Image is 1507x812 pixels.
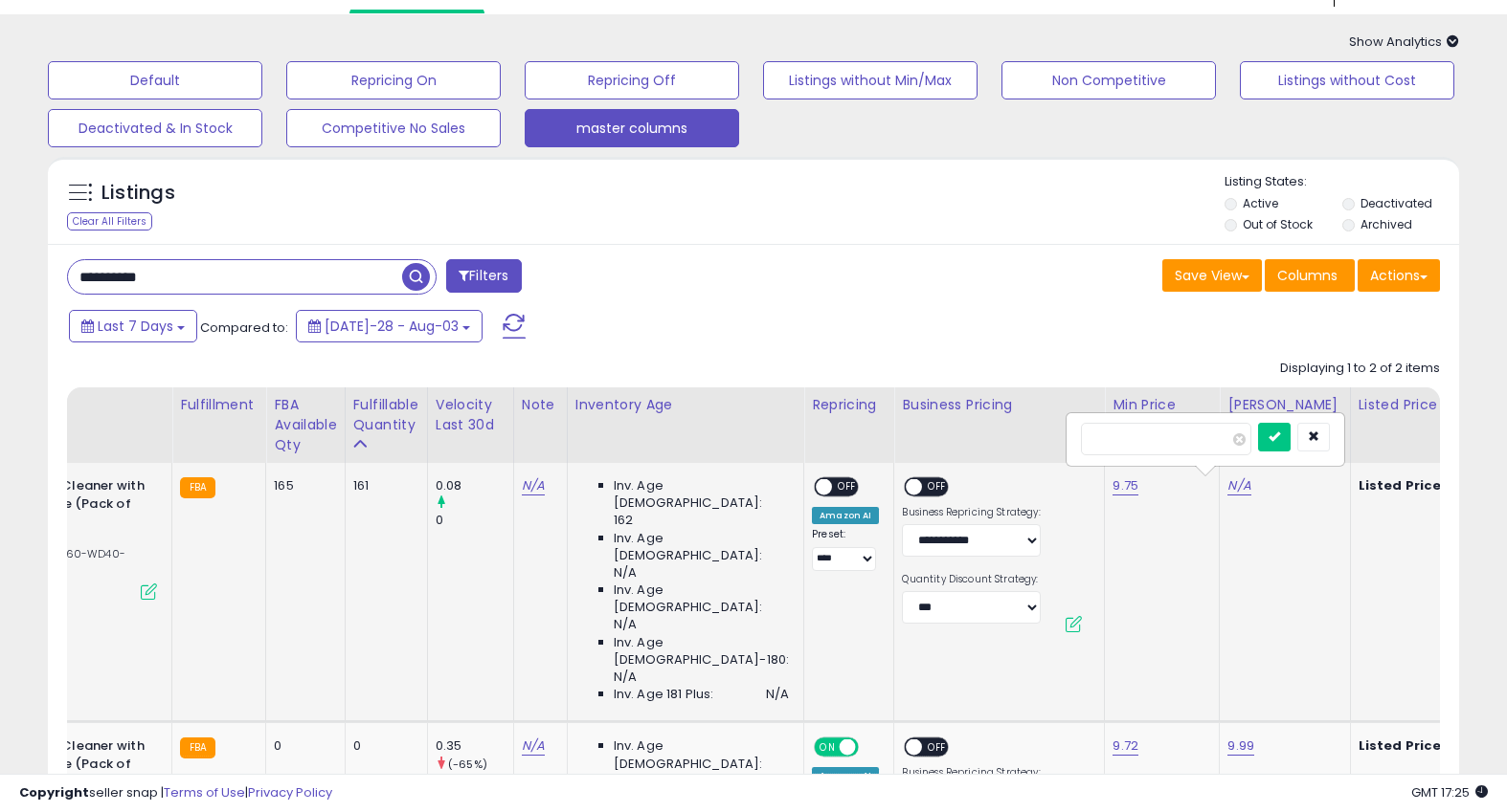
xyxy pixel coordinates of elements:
a: 9.99 [1227,736,1254,756]
b: Listed Price: [1359,476,1446,494]
button: [DATE]-28 - Aug-03 [296,310,483,342]
span: N/A [614,616,637,633]
a: N/A [1227,476,1250,495]
button: Columns [1265,259,1355,292]
b: Listed Price: [1359,736,1446,755]
span: N/A [766,686,789,703]
a: Terms of Use [164,783,245,801]
label: Active [1243,195,1278,211]
a: 9.72 [1113,736,1138,756]
span: Inv. Age [DEMOGRAPHIC_DATA]: [614,582,789,616]
h5: Listings [101,180,175,207]
button: Repricing On [286,61,501,99]
div: Min Price [1113,395,1211,415]
span: Inv. Age [DEMOGRAPHIC_DATA]: [614,477,789,512]
div: FBA Available Qty [274,395,336,455]
span: Compared to: [200,318,288,337]
div: Inventory Age [575,395,796,415]
div: Displaying 1 to 2 of 2 items [1280,360,1440,378]
span: OFF [856,739,887,756]
span: ON [816,739,840,756]
div: Note [522,395,559,415]
a: Privacy Policy [248,783,332,801]
span: OFF [923,739,954,756]
button: Listings without Cost [1240,61,1454,99]
a: N/A [522,476,545,495]
span: Columns [1277,266,1338,285]
div: Velocity Last 30d [436,395,506,435]
p: Listing States: [1225,173,1459,191]
button: Filters [446,259,521,293]
strong: Copyright [19,783,89,801]
span: 162 [614,512,633,529]
div: Preset: [812,528,879,571]
button: Actions [1358,259,1440,292]
button: Last 7 Days [69,310,197,342]
div: Fulfillable Quantity [353,395,419,435]
span: Inv. Age [DEMOGRAPHIC_DATA]: [614,737,789,772]
span: Last 7 Days [98,317,173,336]
span: Inv. Age 181 Plus: [614,686,714,703]
div: 0 [353,737,413,755]
label: Quantity Discount Strategy: [902,573,1041,586]
a: N/A [522,736,545,756]
button: master columns [525,109,739,147]
small: FBA [180,737,215,758]
span: 2025-08-11 17:25 GMT [1411,783,1488,801]
button: Save View [1162,259,1262,292]
div: Amazon AI [812,507,879,524]
label: Out of Stock [1243,216,1313,232]
span: OFF [923,479,954,495]
span: Show Analytics [1349,33,1459,51]
span: Inv. Age [DEMOGRAPHIC_DATA]-180: [614,634,789,669]
div: 161 [353,477,413,494]
label: Archived [1361,216,1412,232]
span: OFF [832,479,863,495]
span: N/A [614,564,637,582]
div: seller snap | | [19,784,332,802]
div: Business Pricing [902,395,1096,415]
div: Fulfillment [180,395,258,415]
label: Deactivated [1361,195,1432,211]
div: Repricing [812,395,886,415]
small: FBA [180,477,215,498]
div: Clear All Filters [67,212,152,230]
div: 0.08 [436,477,513,494]
div: 0 [436,512,513,529]
button: Non Competitive [1001,61,1216,99]
label: Business Repricing Strategy: [902,506,1041,519]
button: Default [48,61,262,99]
button: Listings without Min/Max [763,61,978,99]
div: 165 [274,477,329,494]
span: Inv. Age [DEMOGRAPHIC_DATA]: [614,530,789,564]
button: Deactivated & In Stock [48,109,262,147]
span: N/A [614,669,637,686]
button: Repricing Off [525,61,739,99]
a: 9.75 [1113,476,1138,495]
span: [DATE]-28 - Aug-03 [325,317,459,336]
div: [PERSON_NAME] [1227,395,1341,415]
button: Competitive No Sales [286,109,501,147]
div: 0.35 [436,737,513,755]
div: 0 [274,737,329,755]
